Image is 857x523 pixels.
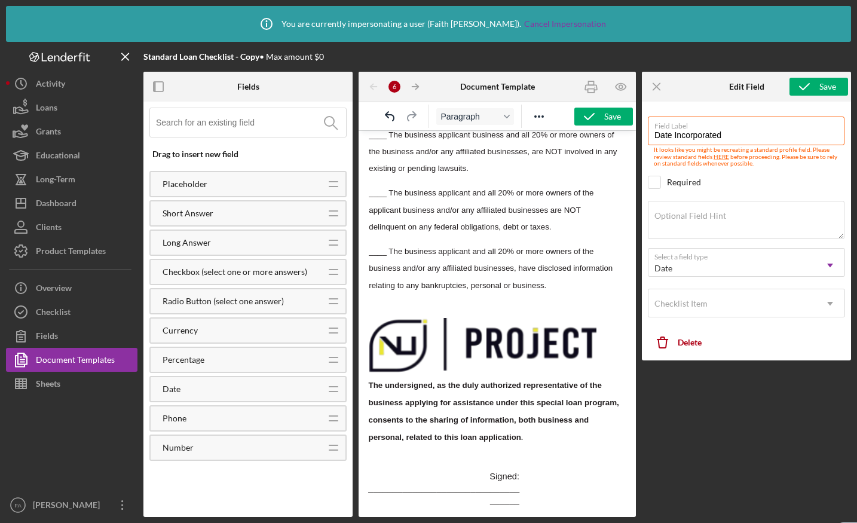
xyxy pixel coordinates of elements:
span: ____ The business applicant and all 20% or more owners of the applicant business and/or any affil... [10,57,235,100]
div: Radio Button (select one answer) [151,296,319,306]
div: Save [604,108,621,126]
div: Delete [678,331,702,354]
div: Number [151,443,319,452]
label: Optional Field Hint [654,211,726,221]
img: AD_4nXdlLybmN3Hu0MwkeLeXoDhnv25icRLLu2R5pD6HVX_M8XR-qWiHcGTVm256Oxd8Iv_J-4kCgDLIQ7FAOhX9eVjFbulbF... [11,187,238,241]
b: Document Template [460,82,535,91]
button: Grants [6,120,137,143]
button: Long-Term [6,167,137,191]
div: 6 [388,81,400,93]
button: Undo [380,108,400,125]
button: Product Templates [6,239,137,263]
label: Field Label [654,117,844,130]
button: Save [789,78,848,96]
a: HERE [714,153,729,160]
div: Short Answer [151,209,319,218]
button: FA[PERSON_NAME] [6,493,137,517]
button: Document Templates [6,348,137,372]
span: ____ The business applicant and all 20% or more owners of the business and/or any affiliated busi... [10,116,254,159]
div: Required [667,178,701,187]
text: FA [14,502,22,509]
div: [PERSON_NAME] [30,493,108,520]
button: Redo [401,108,421,125]
div: Date [151,384,319,394]
div: Long-Term [36,167,75,194]
span: Signed: _____________________________________ [10,341,161,374]
span: The undersigned, as the duly authorized representative of the business applying for assistance un... [10,250,261,311]
div: Product Templates [36,239,106,266]
b: Standard Loan Checklist - Copy [143,51,259,62]
input: Search for an existing field [156,108,346,137]
iframe: Rich Text Area [359,131,636,517]
span: . [163,303,164,310]
button: Reveal or hide additional toolbar items [529,108,549,125]
div: Overview [36,276,72,303]
div: Dashboard [36,191,76,218]
div: It looks like you might be recreating a standard profile field. Please review standard fields bef... [648,145,845,169]
div: Educational [36,143,80,170]
button: Save [574,108,633,126]
div: Phone [151,414,319,423]
div: Percentage [151,355,319,365]
button: Dashboard [6,191,137,215]
div: • Max amount $0 [143,52,324,62]
button: Sheets [6,372,137,396]
button: Activity [6,72,137,96]
div: Clients [36,215,62,242]
div: Drag to insert new field [152,149,347,159]
div: Date [654,264,672,273]
div: Fields [237,82,259,91]
div: Loans [36,96,57,123]
span: Paragraph [441,112,500,121]
button: Educational [6,143,137,167]
div: Fields [36,324,58,351]
div: Grants [36,120,61,146]
button: Overview [6,276,137,300]
button: Clients [6,215,137,239]
a: Cancel Impersonation [524,19,606,29]
div: You are currently impersonating a user ( Faith [PERSON_NAME] ). [252,9,606,39]
button: Loans [6,96,137,120]
div: Currency [151,326,319,335]
div: Checkbox (select one or more answers) [151,267,319,277]
div: Edit Field [729,82,764,91]
div: Checklist [36,300,71,327]
div: Save [819,78,836,96]
div: Document Templates [36,348,115,375]
button: Fields [6,324,137,348]
button: Checklist [6,300,137,324]
div: Checklist Item [654,299,708,308]
button: Delete [648,331,714,354]
div: Placeholder [151,179,319,189]
div: Sheets [36,372,60,399]
div: Long Answer [151,238,319,247]
button: Format Paragraph [436,108,514,125]
div: Activity [36,72,65,99]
